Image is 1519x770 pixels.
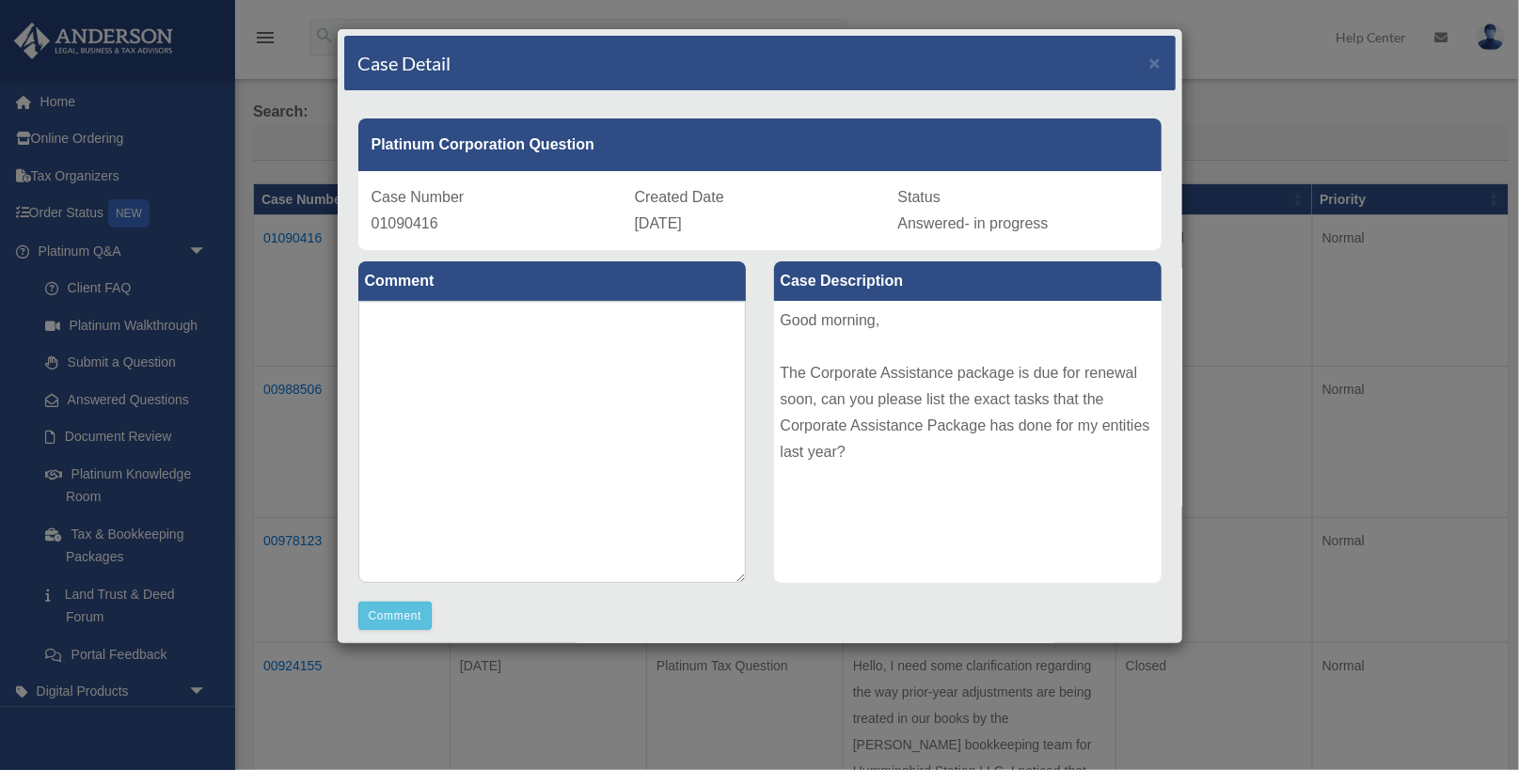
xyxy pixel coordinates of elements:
[774,261,1162,301] label: Case Description
[358,50,451,76] h4: Case Detail
[635,215,682,231] span: [DATE]
[898,189,941,205] span: Status
[1149,53,1162,72] button: Close
[372,189,465,205] span: Case Number
[358,261,746,301] label: Comment
[1149,52,1162,73] span: ×
[774,301,1162,583] div: Good morning, The Corporate Assistance package is due for renewal soon, can you please list the e...
[358,118,1162,171] div: Platinum Corporation Question
[372,215,438,231] span: 01090416
[635,189,724,205] span: Created Date
[898,215,1049,231] span: Answered- in progress
[358,602,433,630] button: Comment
